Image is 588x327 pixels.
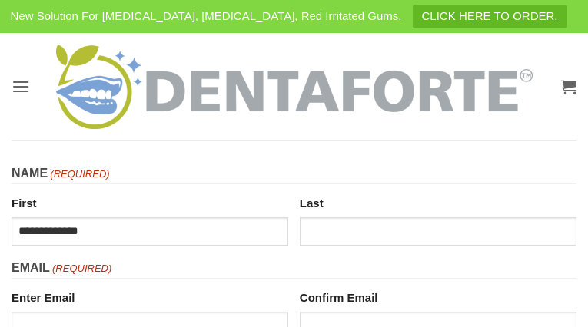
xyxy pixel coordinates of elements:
[56,45,533,129] img: DENTAFORTE™
[12,163,576,184] legend: Name
[300,285,576,307] label: Confirm Email
[300,190,576,213] label: Last
[413,5,567,28] a: CLICK HERE TO ORDER.
[12,190,288,213] label: First
[49,167,110,183] span: (Required)
[51,261,111,277] span: (Required)
[561,70,576,104] a: View cart
[12,68,30,105] a: Menu
[12,258,576,279] legend: Email
[12,285,288,307] label: Enter Email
